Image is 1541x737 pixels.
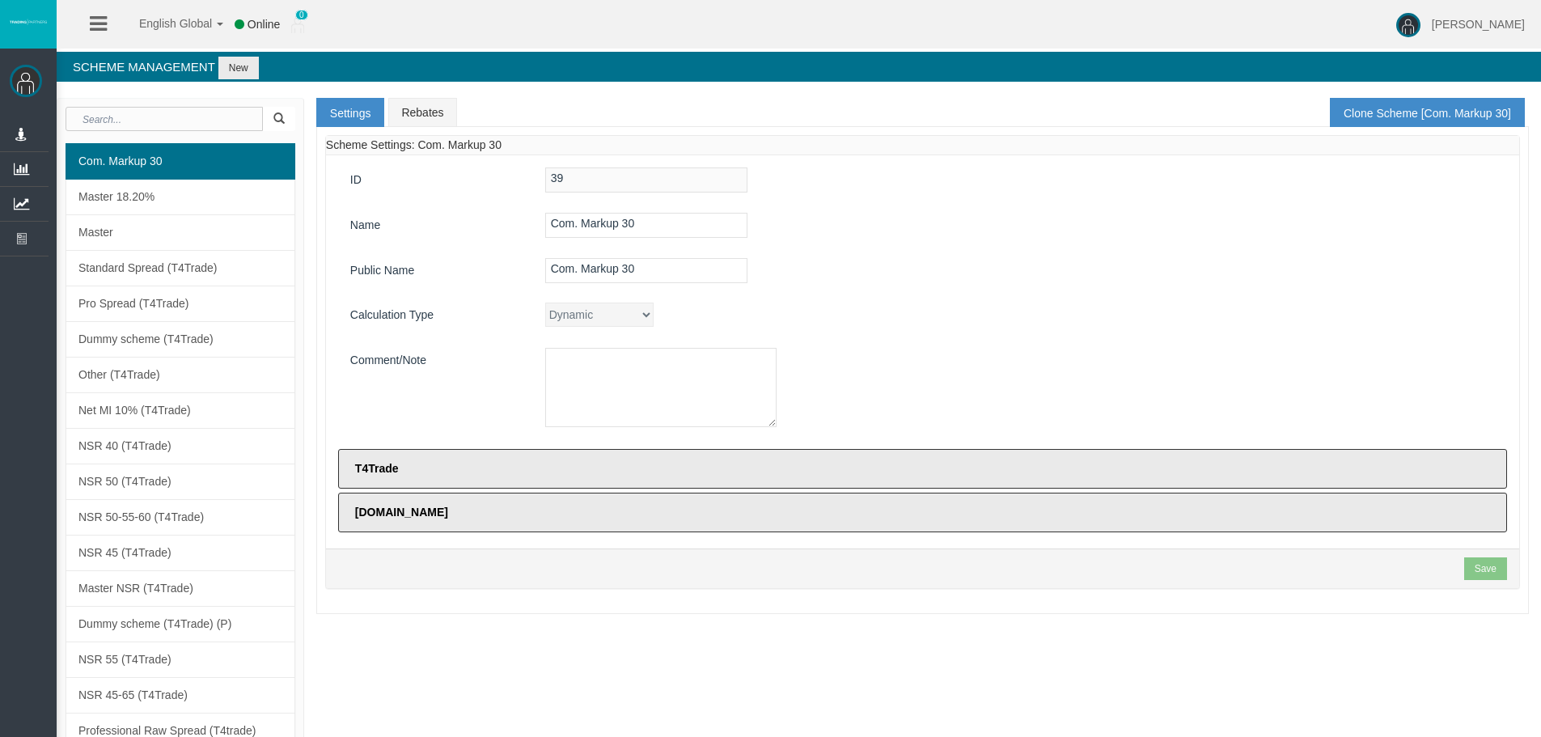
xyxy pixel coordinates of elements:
a: Settings [316,98,385,127]
img: user-image [1396,13,1420,37]
a: Rebates [388,98,456,127]
span: Scheme Settings: [326,138,415,151]
span: NSR 45-65 (T4Trade) [78,688,188,701]
label: Public Name [338,258,533,283]
span: NSR 50-55-60 (T4Trade) [78,510,204,523]
span: Net MI 10% (T4Trade) [78,404,191,417]
span: [PERSON_NAME] [1432,18,1525,31]
span: Professional Raw Spread (T4trade) [78,724,256,737]
span: Dummy scheme (T4Trade) [78,332,214,345]
span: Dummy scheme (T4Trade) (P) [78,617,231,630]
span: Master 18.20% [78,190,155,203]
span: Standard Spread (T4Trade) [78,261,217,274]
span: Com. Markup 30 [417,138,501,151]
label: Name [338,213,533,238]
span: Online [248,18,280,31]
span: 0 [295,10,308,20]
input: Search... [66,107,263,131]
span: English Global [118,17,212,30]
a: Clone Scheme [Com. Markup 30] [1330,98,1525,127]
span: Master NSR (T4Trade) [78,582,193,595]
img: logo.svg [8,19,49,25]
span: Master [78,226,113,239]
img: user_small.png [291,17,304,33]
label: Calculation Type [338,303,533,328]
label: [DOMAIN_NAME] [338,493,1507,532]
span: Other (T4Trade) [78,368,160,381]
span: NSR 55 (T4Trade) [78,653,171,666]
span: NSR 40 (T4Trade) [78,439,171,452]
label: Comment/Note [338,348,533,373]
span: NSR 45 (T4Trade) [78,546,171,559]
label: T4Trade [338,449,1507,489]
span: Scheme Management [73,60,215,74]
label: ID [338,167,533,193]
button: New [218,57,259,79]
span: NSR 50 (T4Trade) [78,475,171,488]
span: Pro Spread (T4Trade) [78,297,188,310]
span: Com. Markup 30 [78,155,162,167]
